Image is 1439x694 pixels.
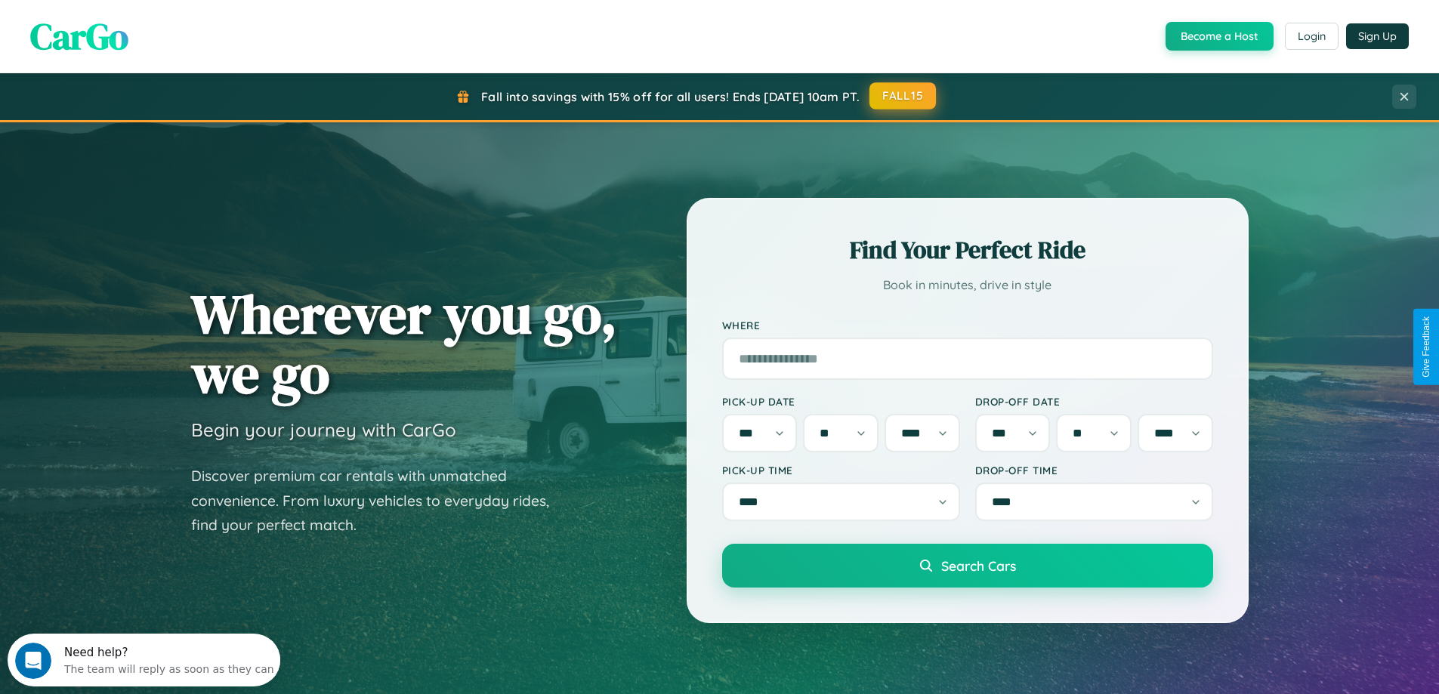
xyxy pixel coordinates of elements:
[722,544,1213,588] button: Search Cars
[15,643,51,679] iframe: Intercom live chat
[191,284,617,403] h1: Wherever you go, we go
[941,557,1016,574] span: Search Cars
[6,6,281,48] div: Open Intercom Messenger
[1166,22,1274,51] button: Become a Host
[481,89,860,104] span: Fall into savings with 15% off for all users! Ends [DATE] 10am PT.
[57,13,267,25] div: Need help?
[722,319,1213,332] label: Where
[975,395,1213,408] label: Drop-off Date
[722,464,960,477] label: Pick-up Time
[1285,23,1339,50] button: Login
[8,634,280,686] iframe: Intercom live chat discovery launcher
[1421,316,1431,378] div: Give Feedback
[1346,23,1409,49] button: Sign Up
[722,233,1213,267] h2: Find Your Perfect Ride
[30,11,128,61] span: CarGo
[722,274,1213,296] p: Book in minutes, drive in style
[975,464,1213,477] label: Drop-off Time
[869,82,936,109] button: FALL15
[57,25,267,41] div: The team will reply as soon as they can
[722,395,960,408] label: Pick-up Date
[191,464,569,538] p: Discover premium car rentals with unmatched convenience. From luxury vehicles to everyday rides, ...
[191,418,456,441] h3: Begin your journey with CarGo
